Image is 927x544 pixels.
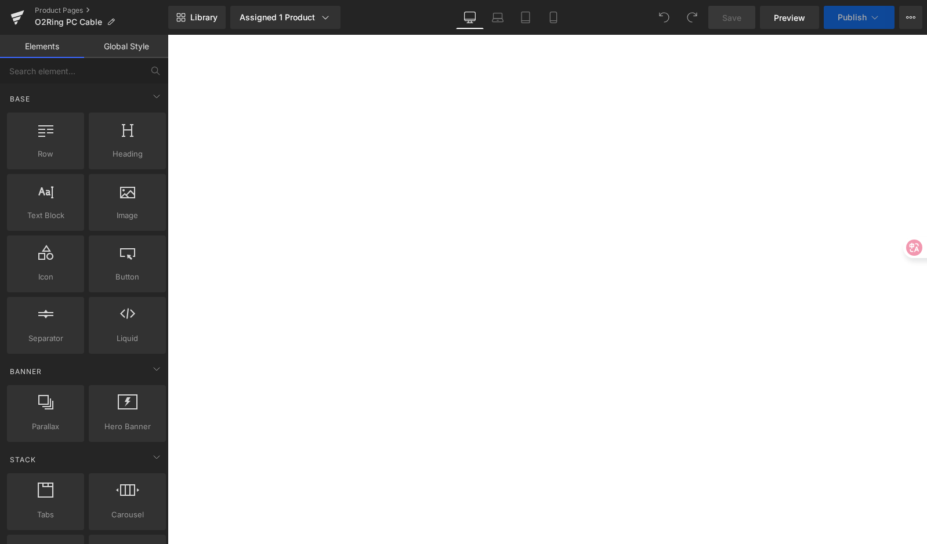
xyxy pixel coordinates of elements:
span: Separator [10,332,81,344]
span: Parallax [10,420,81,433]
span: Banner [9,366,43,377]
button: Publish [824,6,895,29]
div: Assigned 1 Product [240,12,331,23]
span: Tabs [10,509,81,521]
a: Preview [760,6,819,29]
button: Undo [653,6,676,29]
span: Hero Banner [92,420,162,433]
a: Product Pages [35,6,168,15]
span: Base [9,93,31,104]
a: Global Style [84,35,168,58]
span: O2Ring PC Cable [35,17,102,27]
span: Stack [9,454,37,465]
span: Liquid [92,332,162,344]
span: Library [190,12,218,23]
span: Preview [774,12,805,24]
span: Carousel [92,509,162,521]
span: Heading [92,148,162,160]
button: More [899,6,922,29]
button: Redo [680,6,704,29]
a: Laptop [484,6,512,29]
span: Button [92,271,162,283]
span: Publish [838,13,867,22]
span: Text Block [10,209,81,222]
a: Desktop [456,6,484,29]
a: Mobile [539,6,567,29]
span: Save [722,12,741,24]
a: Tablet [512,6,539,29]
a: New Library [168,6,226,29]
span: Image [92,209,162,222]
span: Row [10,148,81,160]
span: Icon [10,271,81,283]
